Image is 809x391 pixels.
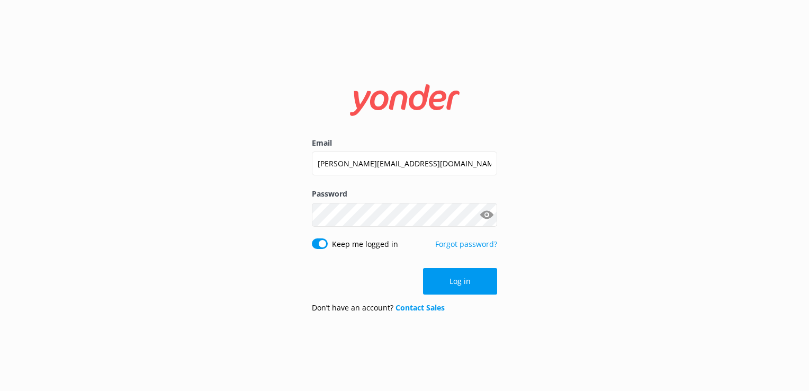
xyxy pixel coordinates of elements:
[312,137,497,149] label: Email
[312,302,445,314] p: Don’t have an account?
[332,238,398,250] label: Keep me logged in
[312,152,497,175] input: user@emailaddress.com
[435,239,497,249] a: Forgot password?
[312,188,497,200] label: Password
[476,204,497,225] button: Show password
[395,303,445,313] a: Contact Sales
[423,268,497,295] button: Log in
